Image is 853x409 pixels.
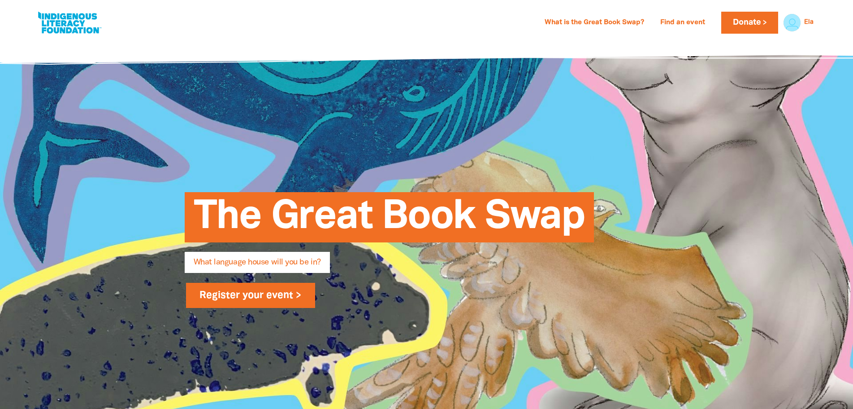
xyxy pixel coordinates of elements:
[539,16,649,30] a: What is the Great Book Swap?
[721,12,778,34] a: Donate
[804,19,814,26] a: Ela
[194,199,585,242] span: The Great Book Swap
[194,259,321,273] span: What language house will you be in?
[186,283,316,308] a: Register your event >
[655,16,710,30] a: Find an event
